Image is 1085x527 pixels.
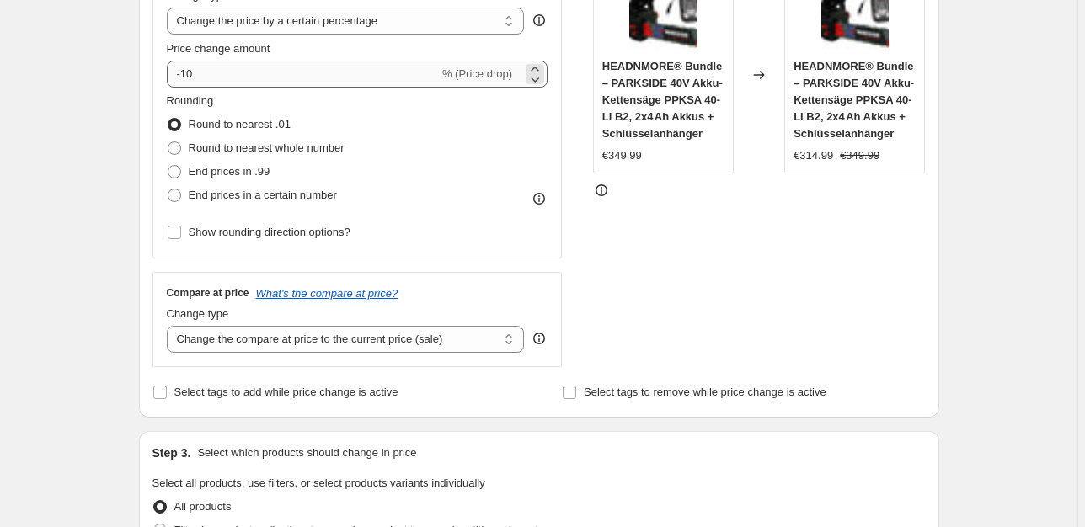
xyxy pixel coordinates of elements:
[189,189,337,201] span: End prices in a certain number
[584,386,826,398] span: Select tags to remove while price change is active
[794,147,833,164] div: €314.99
[189,165,270,178] span: End prices in .99
[167,42,270,55] span: Price change amount
[602,60,723,140] span: HEADNMORE® Bundle – PARKSIDE 40V Akku-Kettensäge PPKSA 40-Li B2, 2x4 Ah Akkus + Schlüsselanhänger
[174,386,398,398] span: Select tags to add while price change is active
[197,444,416,461] p: Select which products should change in price
[840,147,879,164] strike: €349.99
[167,94,214,107] span: Rounding
[442,67,512,80] span: % (Price drop)
[794,60,914,140] span: HEADNMORE® Bundle – PARKSIDE 40V Akku-Kettensäge PPKSA 40-Li B2, 2x4 Ah Akkus + Schlüsselanhänger
[152,476,485,489] span: Select all products, use filters, or select products variants individually
[152,444,191,461] h2: Step 3.
[167,307,229,320] span: Change type
[167,286,249,300] h3: Compare at price
[167,61,439,88] input: -15
[531,12,548,29] div: help
[189,118,291,130] span: Round to nearest .01
[174,500,232,513] span: All products
[256,287,398,300] button: What's the compare at price?
[189,141,345,154] span: Round to nearest whole number
[189,226,350,238] span: Show rounding direction options?
[602,147,642,164] div: €349.99
[531,330,548,347] div: help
